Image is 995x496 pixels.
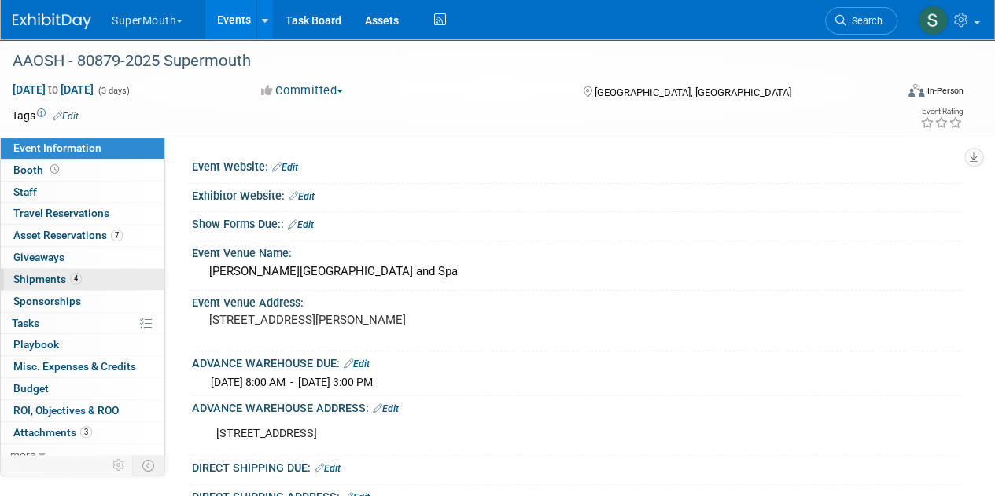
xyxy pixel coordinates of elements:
[97,86,130,96] span: (3 days)
[13,186,37,198] span: Staff
[920,108,963,116] div: Event Rating
[289,191,315,202] a: Edit
[13,295,81,307] span: Sponsorships
[288,219,314,230] a: Edit
[13,273,82,285] span: Shipments
[1,138,164,159] a: Event Information
[13,382,49,395] span: Budget
[13,229,123,241] span: Asset Reservations
[1,400,164,421] a: ROI, Objectives & ROO
[192,212,964,233] div: Show Forms Due::
[192,241,964,261] div: Event Venue Name:
[594,86,790,98] span: [GEOGRAPHIC_DATA], [GEOGRAPHIC_DATA]
[1,422,164,443] a: Attachments3
[12,83,94,97] span: [DATE] [DATE]
[13,338,59,351] span: Playbook
[846,15,883,27] span: Search
[1,378,164,399] a: Budget
[13,360,136,373] span: Misc. Expenses & Credits
[204,259,952,284] div: [PERSON_NAME][GEOGRAPHIC_DATA] and Spa
[315,463,341,474] a: Edit
[927,85,964,97] div: In-Person
[13,163,62,176] span: Booth
[825,7,897,35] a: Search
[13,13,91,29] img: ExhibitDay
[53,111,79,122] a: Edit
[1,356,164,377] a: Misc. Expenses & Credits
[70,273,82,285] span: 4
[192,456,964,476] div: DIRECT SHIPPING DUE:
[192,155,964,175] div: Event Website:
[47,163,62,175] span: Booth not reserved yet
[205,418,811,450] div: [STREET_ADDRESS]
[192,396,964,417] div: ADVANCE WAREHOUSE ADDRESS:
[10,448,35,461] span: more
[13,251,64,263] span: Giveaways
[13,426,92,439] span: Attachments
[209,313,496,327] pre: [STREET_ADDRESS][PERSON_NAME]
[7,47,883,75] div: AAOSH - 80879-2025 Supermouth
[12,317,39,329] span: Tasks
[1,313,164,334] a: Tasks
[1,203,164,224] a: Travel Reservations
[1,182,164,203] a: Staff
[13,207,109,219] span: Travel Reservations
[46,83,61,96] span: to
[1,160,164,181] a: Booth
[1,269,164,290] a: Shipments4
[908,84,924,97] img: Format-Inperson.png
[1,444,164,465] a: more
[1,247,164,268] a: Giveaways
[1,225,164,246] a: Asset Reservations7
[111,230,123,241] span: 7
[192,291,964,310] div: Event Venue Address:
[373,403,399,414] a: Edit
[824,82,964,105] div: Event Format
[192,184,964,204] div: Exhibitor Website:
[256,83,349,99] button: Committed
[1,291,164,312] a: Sponsorships
[344,358,370,369] a: Edit
[211,376,373,388] span: [DATE] 8:00 AM - [DATE] 3:00 PM
[80,426,92,438] span: 3
[918,6,948,35] img: Sam Murphy
[105,455,133,476] td: Personalize Event Tab Strip
[272,162,298,173] a: Edit
[12,108,79,123] td: Tags
[13,141,101,154] span: Event Information
[13,404,119,417] span: ROI, Objectives & ROO
[192,351,964,372] div: ADVANCE WAREHOUSE DUE:
[1,334,164,355] a: Playbook
[133,455,165,476] td: Toggle Event Tabs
